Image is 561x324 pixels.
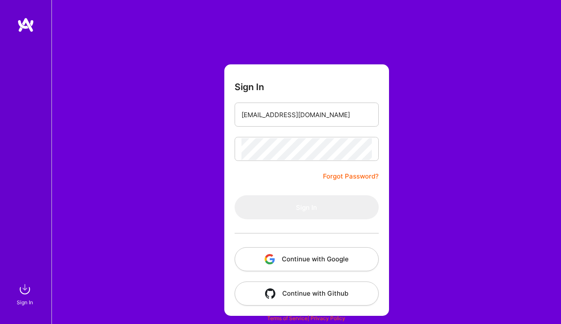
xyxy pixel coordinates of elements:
[51,298,561,320] div: © 2025 ATeams Inc., All rights reserved.
[241,104,372,126] input: Email...
[267,315,308,321] a: Terms of Service
[265,288,275,299] img: icon
[17,17,34,33] img: logo
[18,281,33,307] a: sign inSign In
[311,315,345,321] a: Privacy Policy
[235,82,264,92] h3: Sign In
[235,195,379,219] button: Sign In
[323,171,379,182] a: Forgot Password?
[235,282,379,306] button: Continue with Github
[17,298,33,307] div: Sign In
[235,247,379,271] button: Continue with Google
[16,281,33,298] img: sign in
[267,315,345,321] span: |
[265,254,275,264] img: icon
